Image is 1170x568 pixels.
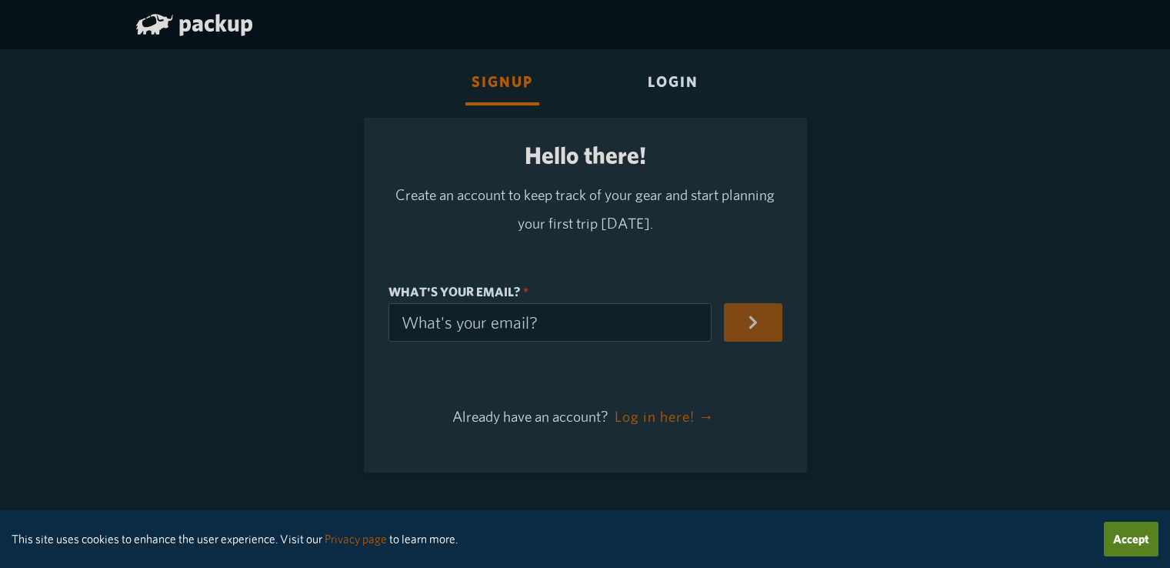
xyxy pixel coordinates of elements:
div: Login [642,62,705,105]
a: packup [136,12,253,40]
p: Already have an account? [388,397,782,436]
p: Create an account to keep track of your gear and start planning your first trip [DATE]. [388,181,782,238]
button: Accept cookies [1104,522,1158,556]
button: Log in here! → [612,397,717,436]
label: What's your email? [388,281,712,303]
h2: Hello there! [388,142,782,169]
span: packup [178,8,253,37]
small: This site uses cookies to enhance the user experience. Visit our to learn more. [12,532,458,546]
div: Signup [465,62,539,105]
input: What's your email? [388,303,712,342]
a: Privacy page [325,532,387,546]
